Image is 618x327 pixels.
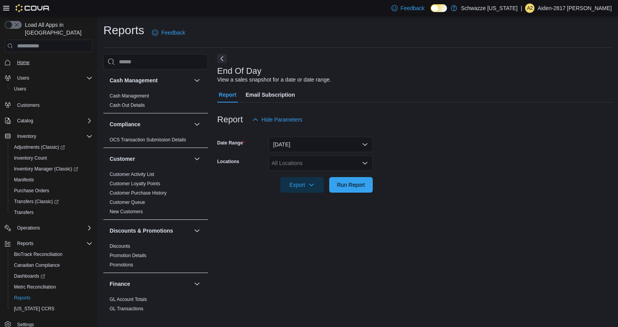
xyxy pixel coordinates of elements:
button: [DATE] [269,137,373,152]
a: Transfers (Classic) [8,196,96,207]
span: Home [14,57,93,67]
button: Purchase Orders [8,185,96,196]
button: Compliance [192,120,202,129]
label: Date Range [217,140,245,146]
a: Cash Out Details [110,103,145,108]
button: Home [2,57,96,68]
a: OCS Transaction Submission Details [110,137,186,143]
a: Transfers [11,208,37,217]
span: BioTrack Reconciliation [14,251,63,257]
span: Promotion Details [110,252,147,259]
button: Inventory [2,131,96,142]
a: Users [11,84,29,94]
span: Feedback [401,4,424,12]
h3: Finance [110,280,130,288]
button: Transfers [8,207,96,218]
a: Metrc Reconciliation [11,282,59,292]
button: Inventory Count [8,153,96,163]
button: Manifests [8,174,96,185]
span: Email Subscription [246,87,295,103]
span: Feedback [161,29,185,37]
a: Customers [14,101,43,110]
span: Dashboards [11,271,93,281]
span: Customers [14,100,93,110]
label: Locations [217,158,239,165]
span: Customer Activity List [110,171,154,177]
a: Inventory Count [11,153,50,163]
a: BioTrack Reconciliation [11,250,66,259]
span: Reports [17,240,33,247]
a: Customer Queue [110,200,145,205]
span: Cash Management [110,93,149,99]
a: Dashboards [11,271,48,281]
button: Catalog [2,115,96,126]
button: Users [8,83,96,94]
a: Customer Purchase History [110,190,167,196]
button: Open list of options [362,160,368,166]
p: Aiden-2817 [PERSON_NAME] [538,3,612,13]
a: Feedback [149,25,188,40]
h3: End Of Day [217,66,262,76]
span: Manifests [11,175,93,184]
button: Run Report [329,177,373,193]
span: Report [219,87,236,103]
div: Finance [103,295,208,317]
span: Adjustments (Classic) [11,143,93,152]
span: Inventory Manager (Classic) [11,164,93,174]
button: Metrc Reconciliation [8,282,96,292]
span: Transfers [14,209,33,216]
p: | [521,3,522,13]
a: GL Transactions [110,306,143,311]
a: Dashboards [8,271,96,282]
a: Transfers (Classic) [11,197,62,206]
button: Discounts & Promotions [192,226,202,235]
span: Purchase Orders [11,186,93,195]
div: Discounts & Promotions [103,242,208,273]
span: A2 [527,3,533,13]
h1: Reports [103,23,144,38]
span: [US_STATE] CCRS [14,306,54,312]
span: Users [14,73,93,83]
h3: Cash Management [110,77,158,84]
span: Cash Out Details [110,102,145,108]
span: Hide Parameters [262,116,302,123]
span: Catalog [14,116,93,125]
button: Users [14,73,32,83]
button: Canadian Compliance [8,260,96,271]
button: BioTrack Reconciliation [8,249,96,260]
a: Inventory Manager (Classic) [8,163,96,174]
span: Reports [11,293,93,303]
span: Purchase Orders [14,188,49,194]
span: Dashboards [14,273,45,279]
h3: Discounts & Promotions [110,227,173,235]
a: Adjustments (Classic) [11,143,68,152]
button: Operations [2,223,96,233]
span: Home [17,59,30,66]
p: Schwazze [US_STATE] [461,3,518,13]
button: Compliance [110,120,191,128]
div: Compliance [103,135,208,148]
span: Transfers (Classic) [11,197,93,206]
button: Catalog [14,116,36,125]
span: Load All Apps in [GEOGRAPHIC_DATA] [22,21,93,37]
div: View a sales snapshot for a date or date range. [217,76,331,84]
a: Home [14,58,33,67]
img: Cova [16,4,50,12]
div: Cash Management [103,91,208,113]
span: Reports [14,295,30,301]
a: New Customers [110,209,143,214]
a: Inventory Manager (Classic) [11,164,81,174]
button: [US_STATE] CCRS [8,303,96,314]
span: Washington CCRS [11,304,93,313]
input: Dark Mode [431,4,447,12]
span: Inventory [14,132,93,141]
span: Users [11,84,93,94]
a: Customer Loyalty Points [110,181,160,186]
span: Canadian Compliance [11,261,93,270]
button: Inventory [14,132,39,141]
